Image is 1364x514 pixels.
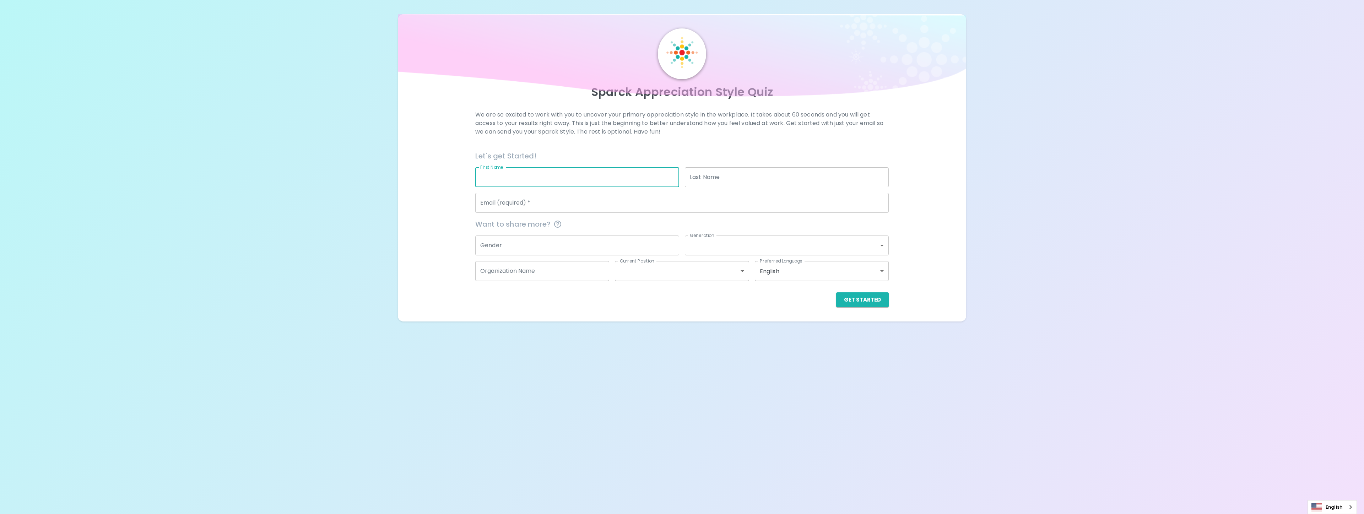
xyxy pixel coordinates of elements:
[666,37,698,68] img: Sparck Logo
[1308,500,1357,514] div: Language
[1308,501,1357,514] a: English
[755,261,889,281] div: English
[480,164,503,170] label: First Name
[475,110,889,136] p: We are so excited to work with you to uncover your primary appreciation style in the workplace. I...
[620,258,654,264] label: Current Position
[690,232,714,238] label: Generation
[475,218,889,230] span: Want to share more?
[475,150,889,162] h6: Let's get Started!
[836,292,889,307] button: Get Started
[398,14,966,104] img: wave
[553,220,562,228] svg: This information is completely confidential and only used for aggregated appreciation studies at ...
[1308,500,1357,514] aside: Language selected: English
[760,258,802,264] label: Preferred Language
